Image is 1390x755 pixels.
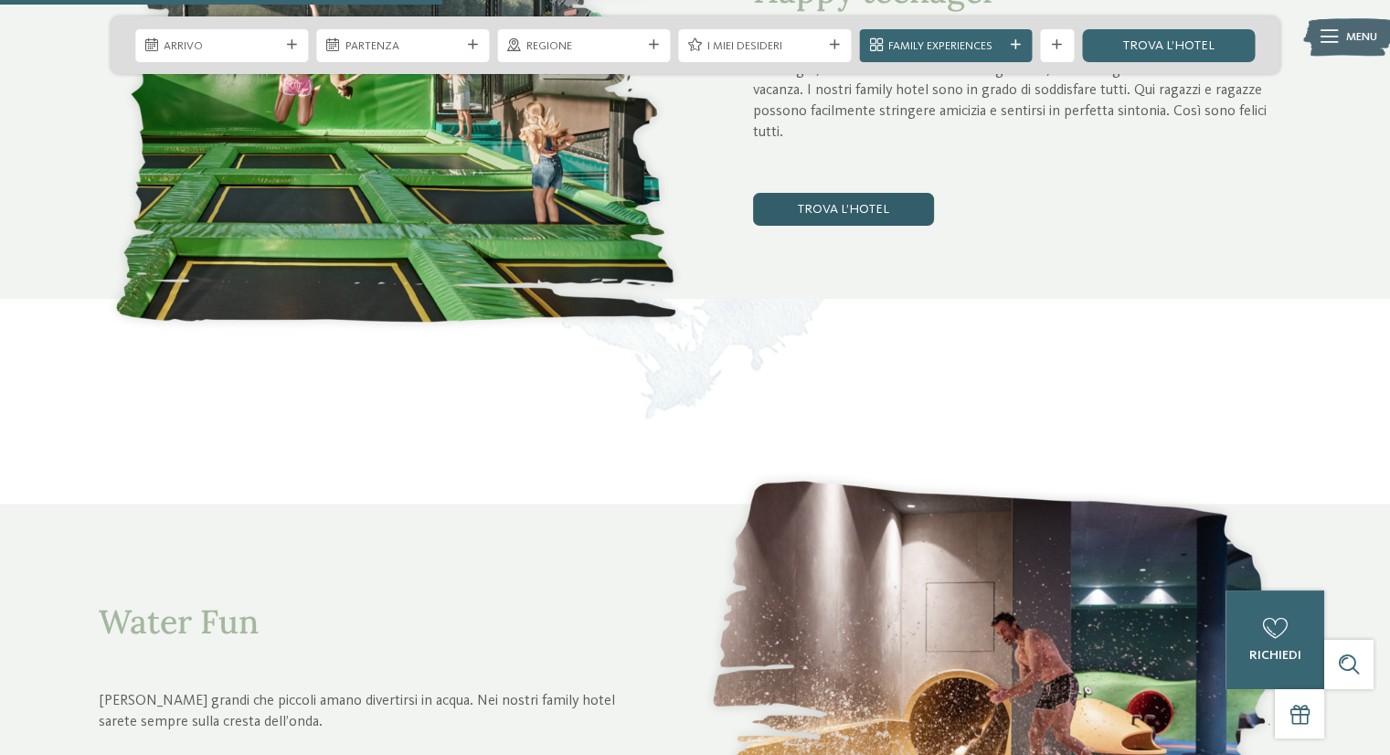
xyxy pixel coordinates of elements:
[345,38,461,55] span: Partenza
[99,601,259,643] span: Water Fun
[707,38,822,55] span: I miei desideri
[164,38,279,55] span: Arrivo
[99,691,637,732] p: [PERSON_NAME] grandi che piccoli amano divertirsi in acqua. Nei nostri family hotel sarete sempre...
[1082,29,1255,62] a: trova l’hotel
[753,60,1291,144] p: I teenager, a differenza dei bambini e degli adulti, hanno esigenze e desideri diversi in vacanza...
[1248,649,1300,662] span: richiedi
[526,38,642,55] span: Regione
[1226,590,1324,689] a: richiedi
[753,193,934,226] a: trova l’hotel
[888,38,1003,55] span: Family Experiences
